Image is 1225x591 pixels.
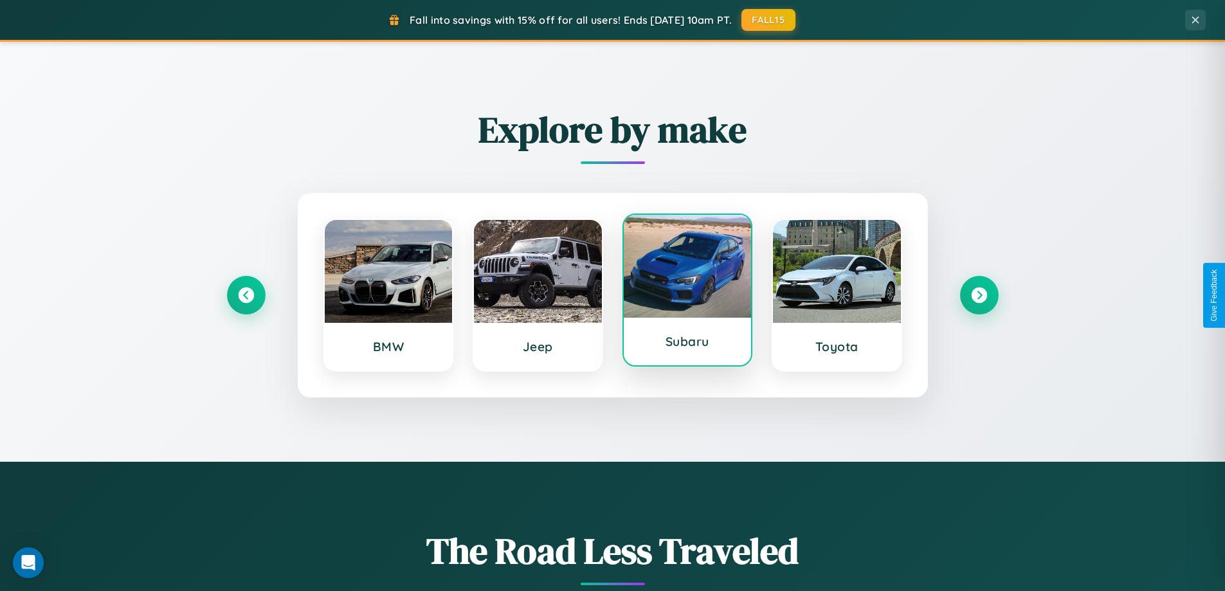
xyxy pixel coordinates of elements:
h3: Toyota [786,339,888,354]
h3: Jeep [487,339,589,354]
div: Give Feedback [1210,269,1219,322]
h2: Explore by make [227,105,999,154]
h3: BMW [338,339,440,354]
h1: The Road Less Traveled [227,526,999,576]
span: Fall into savings with 15% off for all users! Ends [DATE] 10am PT. [410,14,732,26]
button: FALL15 [741,9,795,31]
h3: Subaru [637,334,739,349]
div: Open Intercom Messenger [13,547,44,578]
